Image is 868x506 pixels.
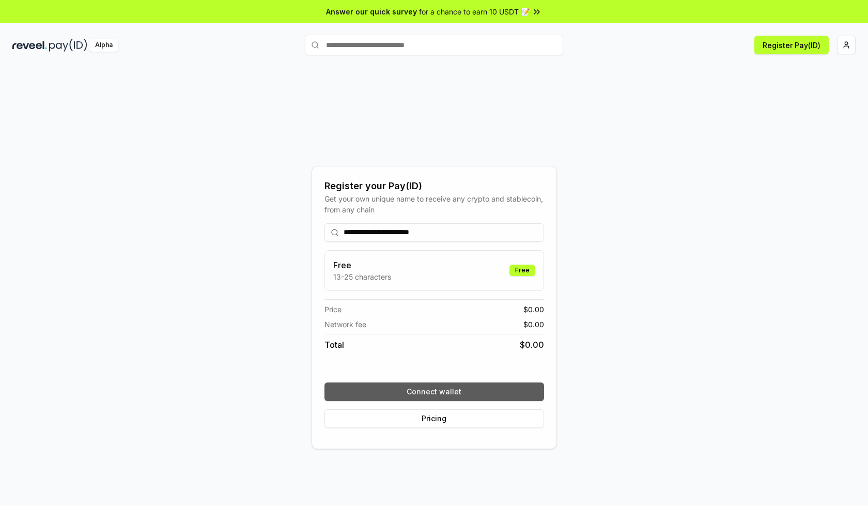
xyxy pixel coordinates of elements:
div: Alpha [89,39,118,52]
span: $ 0.00 [523,319,544,330]
img: reveel_dark [12,39,47,52]
span: for a chance to earn 10 USDT 📝 [419,6,530,17]
div: Register your Pay(ID) [324,179,544,193]
p: 13-25 characters [333,271,391,282]
span: Answer our quick survey [326,6,417,17]
div: Get your own unique name to receive any crypto and stablecoin, from any chain [324,193,544,215]
button: Connect wallet [324,382,544,401]
img: pay_id [49,39,87,52]
button: Pricing [324,409,544,428]
span: Total [324,339,344,351]
span: $ 0.00 [523,304,544,315]
h3: Free [333,259,391,271]
span: Network fee [324,319,366,330]
button: Register Pay(ID) [754,36,829,54]
div: Free [509,265,535,276]
span: $ 0.00 [520,339,544,351]
span: Price [324,304,342,315]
